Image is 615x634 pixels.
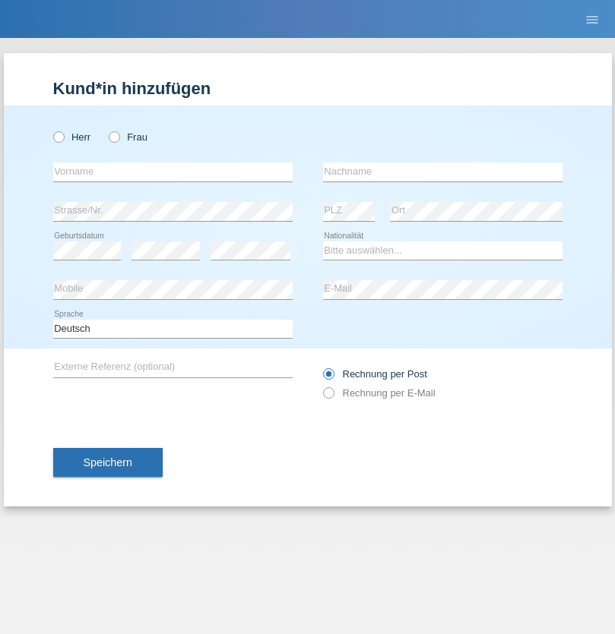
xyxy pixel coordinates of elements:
span: Speichern [84,456,132,468]
label: Frau [109,131,147,143]
label: Rechnung per Post [323,368,427,380]
label: Rechnung per E-Mail [323,387,436,399]
label: Herr [53,131,91,143]
a: menu [577,14,607,24]
h1: Kund*in hinzufügen [53,79,563,98]
input: Rechnung per Post [323,368,333,387]
input: Frau [109,131,119,141]
input: Herr [53,131,63,141]
input: Rechnung per E-Mail [323,387,333,406]
i: menu [585,12,600,27]
button: Speichern [53,448,163,477]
